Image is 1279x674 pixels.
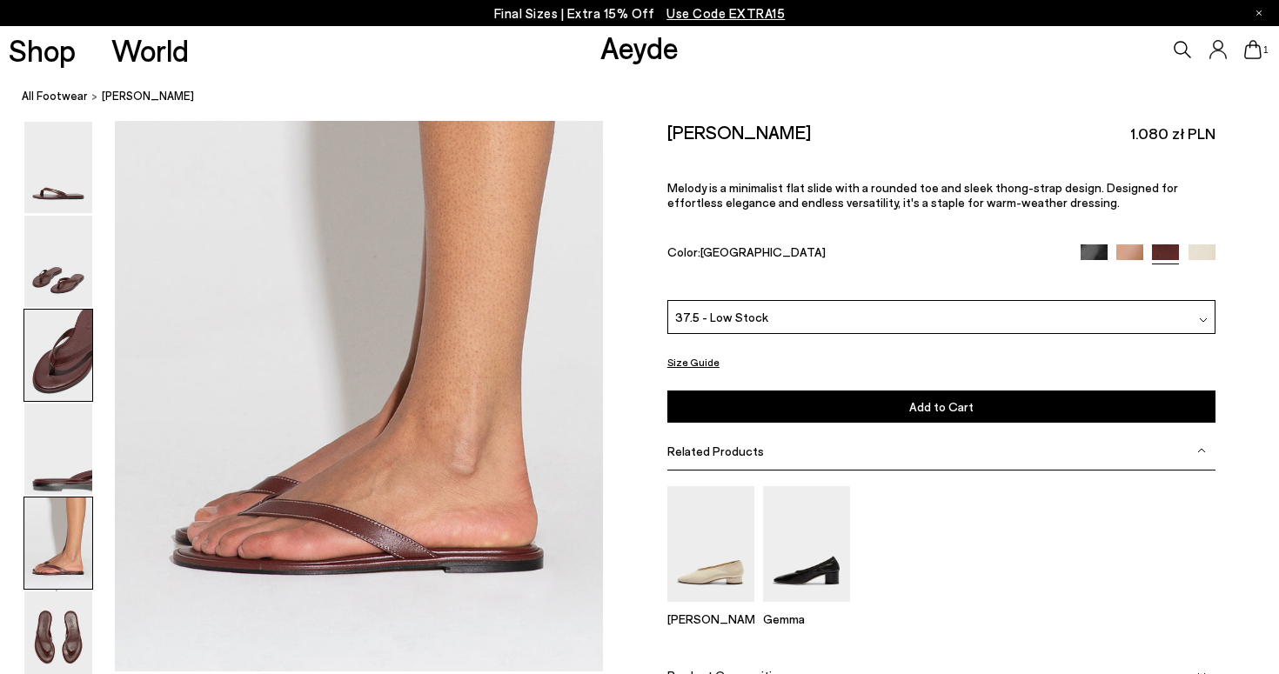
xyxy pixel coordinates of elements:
[667,180,1178,210] span: Melody is a minimalist flat slide with a rounded toe and sleek thong-strap design. Designed for e...
[667,121,811,143] h2: [PERSON_NAME]
[1199,316,1208,324] img: svg%3E
[700,244,826,259] span: [GEOGRAPHIC_DATA]
[667,486,754,602] img: Delia Low-Heeled Ballet Pumps
[1197,446,1206,455] img: svg%3E
[1244,40,1262,59] a: 1
[667,590,754,626] a: Delia Low-Heeled Ballet Pumps [PERSON_NAME]
[667,244,1063,264] div: Color:
[24,216,92,307] img: Melody Leather Thong Sandal - Image 2
[675,308,768,326] span: 37.5 - Low Stock
[24,122,92,213] img: Melody Leather Thong Sandal - Image 1
[1262,45,1270,55] span: 1
[667,390,1215,423] button: Add to Cart
[1130,123,1215,144] span: 1.080 zł PLN
[600,29,679,65] a: Aeyde
[24,404,92,495] img: Melody Leather Thong Sandal - Image 4
[909,399,974,414] span: Add to Cart
[667,351,720,373] button: Size Guide
[763,611,850,626] p: Gemma
[24,497,92,589] img: Melody Leather Thong Sandal - Image 5
[24,310,92,401] img: Melody Leather Thong Sandal - Image 3
[494,3,786,24] p: Final Sizes | Extra 15% Off
[763,486,850,602] img: Gemma Block Heel Pumps
[9,35,76,65] a: Shop
[102,87,194,105] span: [PERSON_NAME]
[666,5,785,21] span: Navigate to /collections/ss25-final-sizes
[667,611,754,626] p: [PERSON_NAME]
[763,590,850,626] a: Gemma Block Heel Pumps Gemma
[22,73,1279,121] nav: breadcrumb
[667,444,764,458] span: Related Products
[111,35,189,65] a: World
[22,87,88,105] a: All Footwear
